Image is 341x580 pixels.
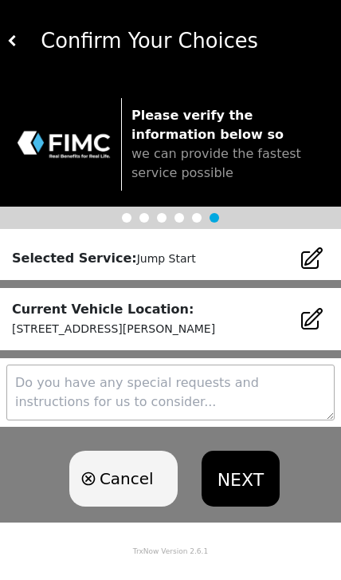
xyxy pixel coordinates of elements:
img: trx now logo [16,129,112,160]
img: white carat left [7,35,18,46]
span: Cancel [100,467,154,491]
strong: Current Vehicle Location: [12,302,194,317]
strong: Selected Service: [12,251,137,266]
strong: Please verify the information below so [131,108,284,142]
span: we can provide the fastest service possible [131,146,301,180]
button: Cancel [69,451,178,507]
div: Confirm Your Choices [18,26,335,57]
small: Jump Start [137,252,196,265]
small: [STREET_ADDRESS][PERSON_NAME] [12,322,215,335]
button: NEXT [202,451,280,507]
